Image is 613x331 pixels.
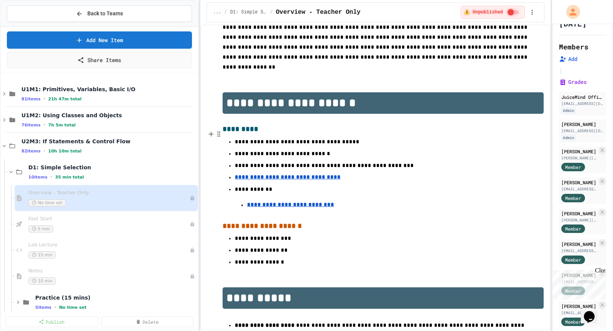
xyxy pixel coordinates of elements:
span: 21h 47m total [48,97,82,102]
span: Member [565,225,581,232]
span: 35 min total [55,175,84,180]
div: [PERSON_NAME] [561,179,597,186]
div: [PERSON_NAME] [561,210,597,217]
div: [PERSON_NAME] [561,121,604,128]
div: [EMAIL_ADDRESS][DOMAIN_NAME] [561,248,597,254]
span: 7h 5m total [48,123,76,128]
span: 81 items [21,97,41,102]
span: • [44,148,45,154]
span: Fast Start [28,216,190,222]
div: [EMAIL_ADDRESS][DOMAIN_NAME] [561,128,604,134]
span: ⚠️ Unpublished [464,9,503,15]
span: • [44,96,45,102]
a: Add New Item [7,31,192,49]
div: [PERSON_NAME][EMAIL_ADDRESS][DOMAIN_NAME] [561,155,597,161]
button: Back to Teams [7,5,192,22]
span: 82 items [21,149,41,154]
span: | [559,66,563,75]
span: Member [565,195,581,202]
span: 5 items [35,305,51,310]
div: Chat with us now!Close [3,3,53,49]
div: [EMAIL_ADDRESS][DOMAIN_NAME] [561,101,604,107]
span: 76 items [21,123,41,128]
div: Admin [561,107,576,114]
div: Admin [561,134,576,141]
div: [EMAIL_ADDRESS][DOMAIN_NAME] [561,310,597,316]
div: Unpublished [190,195,195,201]
span: 10 items [28,175,48,180]
button: Grades [559,78,587,86]
span: Back to Teams [87,10,123,18]
span: • [44,122,45,128]
span: No time set [59,305,87,310]
span: Overview - Teacher Only [28,190,190,196]
span: U1M2: Using Classes and Objects [21,112,197,119]
button: Add [559,55,577,63]
span: • [51,174,52,180]
span: Practice (15 mins) [35,294,197,301]
h2: Members [559,41,588,52]
span: 15 min [28,251,56,259]
span: / [225,9,227,15]
div: [EMAIL_ADDRESS][DOMAIN_NAME] [561,186,597,192]
span: Member [565,318,581,325]
span: Notes [28,268,190,274]
span: U2M3: If Statements & Control Flow [21,138,197,145]
iframe: chat widget [581,300,605,323]
span: Member [565,256,581,263]
span: 10 min [28,277,56,285]
iframe: chat widget [549,267,605,300]
div: [PERSON_NAME] [561,241,597,247]
span: Member [565,164,581,170]
div: JuiceMind Official [561,93,604,100]
span: D1: Simple Selection [28,164,197,171]
div: ⚠️ Students cannot see this content! Click the toggle to publish it and make it visible to your c... [460,6,526,19]
div: [PERSON_NAME] [561,303,597,310]
span: U1M1: Primitives, Variables, Basic I/O [21,86,197,93]
div: [PERSON_NAME][EMAIL_ADDRESS][DOMAIN_NAME] [561,217,597,223]
a: Publish [5,316,98,327]
span: 5 min [28,225,53,233]
div: Unpublished [190,247,195,253]
span: • [54,304,56,310]
div: Unpublished [190,274,195,279]
span: No time set [28,199,66,206]
span: 10h 10m total [48,149,82,154]
span: Lab Lecture [28,242,190,248]
div: Unpublished [190,221,195,227]
span: D1: Simple Selection [230,9,267,15]
span: ... [213,9,221,15]
span: / [270,9,273,15]
a: Delete [101,316,194,327]
div: My Account [558,3,582,21]
div: [PERSON_NAME] [561,148,597,155]
a: Share Items [7,52,192,68]
span: Overview - Teacher Only [276,8,361,17]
